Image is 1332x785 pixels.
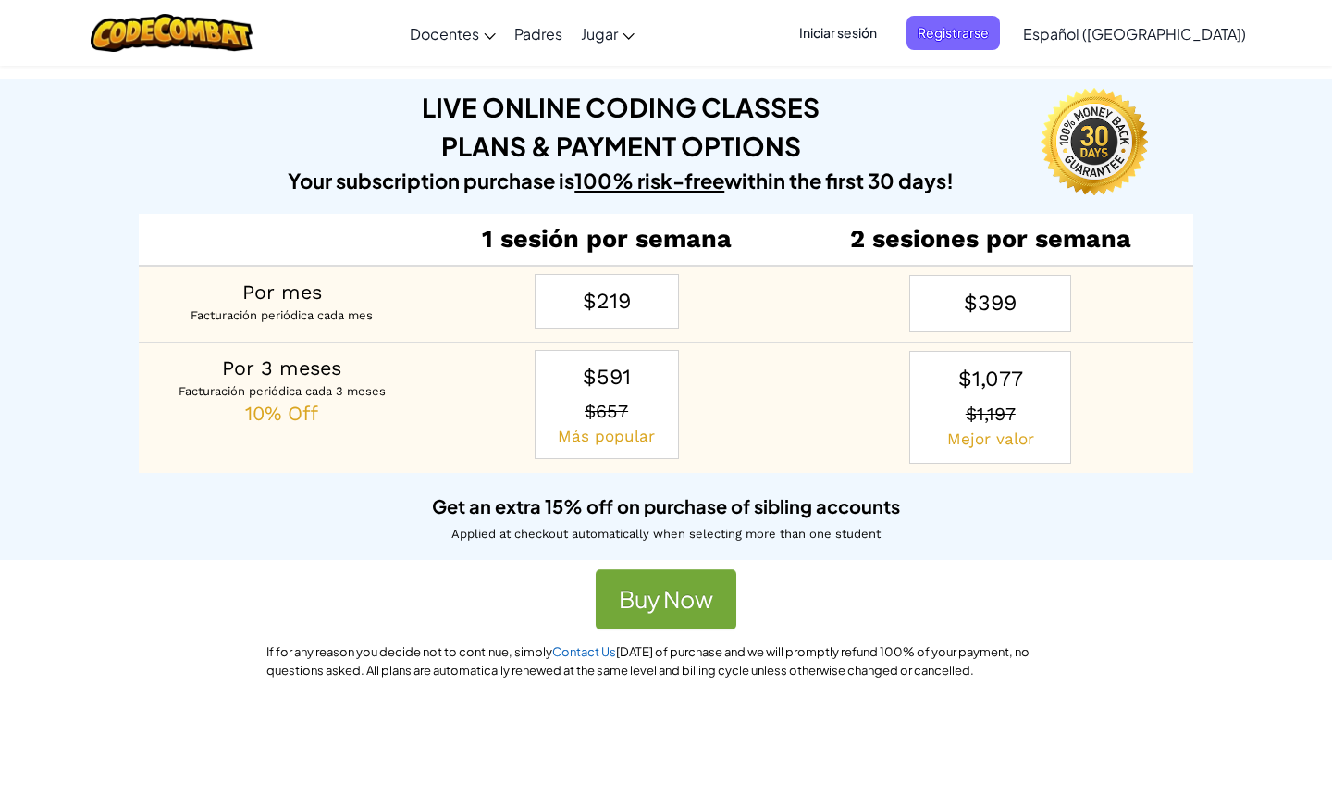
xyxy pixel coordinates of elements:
[546,362,667,392] p: $591
[1014,8,1255,58] a: Español ([GEOGRAPHIC_DATA])
[410,24,479,44] span: Docentes
[788,214,1193,266] th: 2 sesiones por semana
[229,127,1014,166] h2: PLANS & PAYMENT OPTIONS
[1041,88,1148,195] img: 30-day money-back guarantee
[266,643,1066,679] p: If for any reason you decide not to continue, simply [DATE] of purchase and we will promptly refu...
[923,395,1058,429] p: $1,197
[1023,24,1246,44] span: Español ([GEOGRAPHIC_DATA])
[923,288,1058,318] p: $399
[572,8,644,58] a: Jugar
[151,400,413,429] p: 10% Off
[139,492,1193,520] h5: Get an extra 15% off on purchase of sibling accounts
[139,520,1193,547] p: Applied at checkout automatically when selecting more than one student
[425,214,788,266] th: 1 sesión por semana
[546,393,667,426] p: $657
[596,569,736,630] button: Buy Now
[788,16,888,50] button: Iniciar sesión
[151,307,413,325] p: Facturación periódica cada mes
[923,364,1058,394] p: $1,077
[151,279,413,307] p: Por mes
[574,168,724,193] u: 100% risk-free
[923,428,1058,450] p: Mejor valor
[581,24,618,44] span: Jugar
[151,355,413,383] p: Por 3 meses
[906,16,1000,50] button: Registrarse
[401,8,505,58] a: Docentes
[229,166,1014,195] h4: Your subscription purchase is within the first 30 days!
[546,286,667,317] p: $219
[229,88,1014,127] h2: LIVE ONLINE CODING CLASSES
[546,425,667,447] p: Más popular
[505,8,572,58] a: Padres
[552,644,616,659] a: Contact Us
[151,383,413,401] p: Facturación periódica cada 3 meses
[91,14,253,52] img: CodeCombat logo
